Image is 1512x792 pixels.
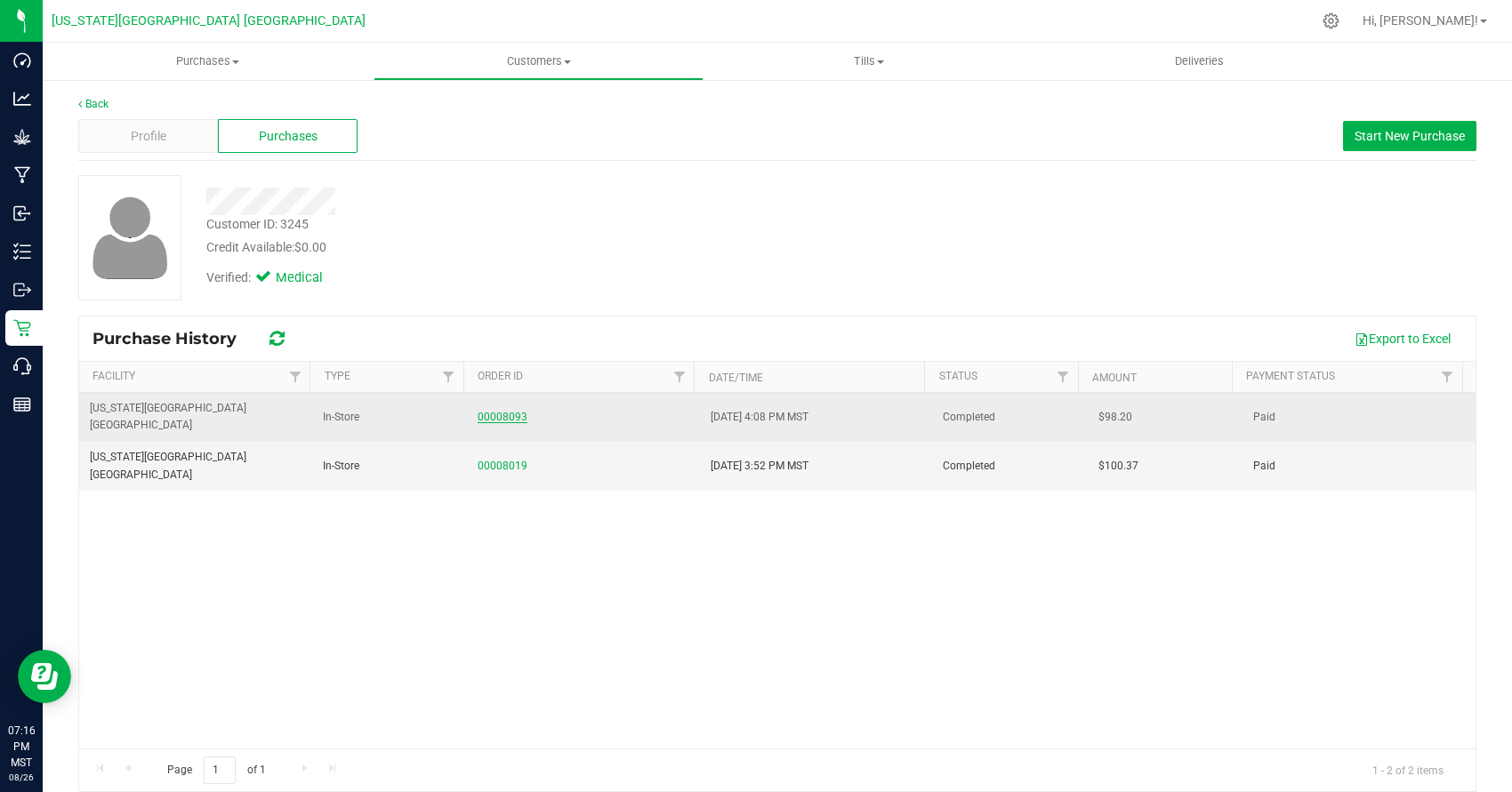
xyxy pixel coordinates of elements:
span: 1 - 2 of 2 items [1358,756,1458,783]
inline-svg: Outbound [13,281,31,299]
span: In-Store [323,409,359,426]
a: Purchases [43,43,374,80]
span: $0.00 [294,240,326,254]
a: Order ID [478,370,523,382]
p: 07:16 PM MST [8,723,35,771]
inline-svg: Retail [13,319,31,337]
inline-svg: Dashboard [13,52,31,69]
img: user-icon.png [84,192,177,284]
inline-svg: Reports [13,396,31,413]
span: Customers [374,53,704,69]
a: Amount [1092,372,1137,384]
a: Type [325,370,350,382]
span: [US_STATE][GEOGRAPHIC_DATA] [GEOGRAPHIC_DATA] [90,449,302,483]
span: $100.37 [1098,458,1138,475]
a: Back [78,98,109,110]
inline-svg: Inventory [13,243,31,260]
a: Facility [92,370,135,382]
inline-svg: Call Center [13,357,31,375]
a: Filter [434,362,463,392]
a: Filter [664,362,694,392]
inline-svg: Analytics [13,90,31,108]
div: Credit Available: [206,238,892,257]
div: Customer ID: 3245 [206,215,309,234]
a: Filter [1049,362,1078,392]
a: Payment Status [1246,370,1335,382]
iframe: Resource center [18,650,71,703]
button: Start New Purchase [1343,121,1476,151]
a: Deliveries [1034,43,1365,80]
span: [US_STATE][GEOGRAPHIC_DATA] [GEOGRAPHIC_DATA] [52,13,366,28]
span: Medical [276,268,347,288]
inline-svg: Inbound [13,204,31,222]
span: Purchases [259,127,318,146]
input: 1 [204,756,236,784]
a: 00008019 [478,460,527,472]
div: Manage settings [1320,12,1342,29]
span: Profile [131,127,166,146]
inline-svg: Manufacturing [13,166,31,184]
span: [DATE] 3:52 PM MST [711,458,808,475]
span: Tills [704,53,1033,69]
span: $98.20 [1098,409,1132,426]
div: Verified: [206,268,347,288]
a: Status [939,370,977,382]
a: Customers [374,43,704,80]
inline-svg: Grow [13,128,31,146]
a: Tills [704,43,1034,80]
span: [DATE] 4:08 PM MST [711,409,808,426]
span: Completed [943,409,995,426]
p: 08/26 [8,771,35,784]
span: In-Store [323,458,359,475]
span: Completed [943,458,995,475]
a: Date/Time [709,372,763,384]
span: [US_STATE][GEOGRAPHIC_DATA] [GEOGRAPHIC_DATA] [90,400,302,434]
span: Paid [1253,458,1275,475]
span: Purchase History [92,329,254,348]
button: Export to Excel [1343,324,1462,354]
span: Purchases [43,53,374,69]
a: Filter [280,362,310,392]
span: Deliveries [1151,53,1248,69]
span: Hi, [PERSON_NAME]! [1363,13,1478,28]
span: Paid [1253,409,1275,426]
span: Page of 1 [152,756,280,784]
a: Filter [1433,362,1462,392]
a: 00008093 [478,411,527,423]
span: Start New Purchase [1355,129,1465,143]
